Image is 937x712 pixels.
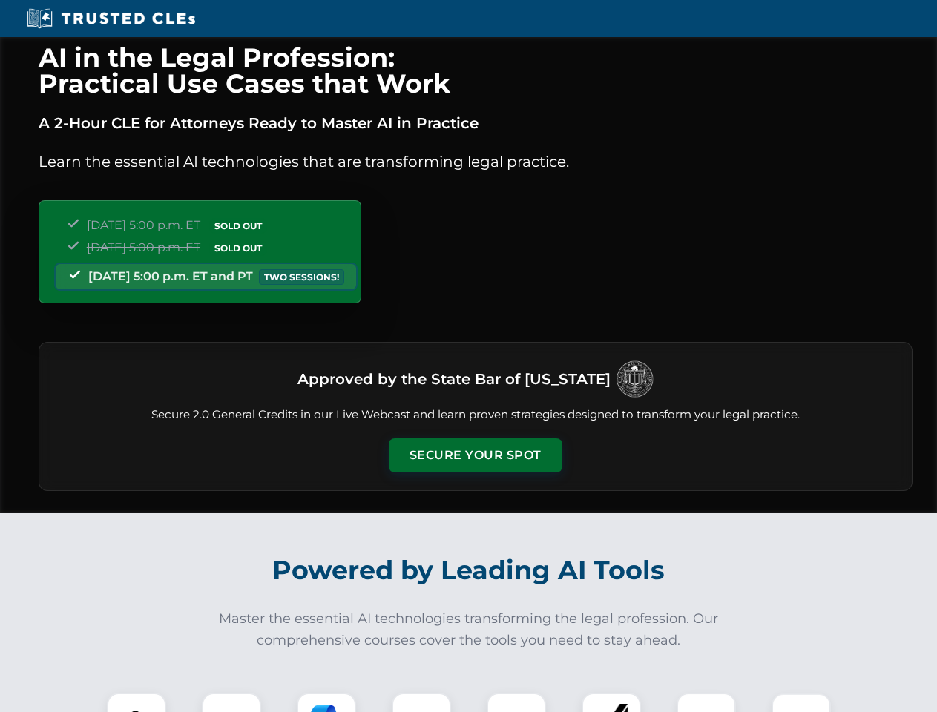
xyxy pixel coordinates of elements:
h3: Approved by the State Bar of [US_STATE] [297,366,611,392]
p: Learn the essential AI technologies that are transforming legal practice. [39,150,913,174]
span: [DATE] 5:00 p.m. ET [87,218,200,232]
p: A 2-Hour CLE for Attorneys Ready to Master AI in Practice [39,111,913,135]
button: Secure Your Spot [389,438,562,472]
span: [DATE] 5:00 p.m. ET [87,240,200,254]
span: SOLD OUT [209,218,267,234]
p: Secure 2.0 General Credits in our Live Webcast and learn proven strategies designed to transform ... [57,406,894,423]
span: SOLD OUT [209,240,267,256]
p: Master the essential AI technologies transforming the legal profession. Our comprehensive courses... [209,608,729,651]
h1: AI in the Legal Profession: Practical Use Cases that Work [39,44,913,96]
img: Trusted CLEs [22,7,200,30]
img: Logo [617,360,654,398]
h2: Powered by Leading AI Tools [58,544,880,596]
